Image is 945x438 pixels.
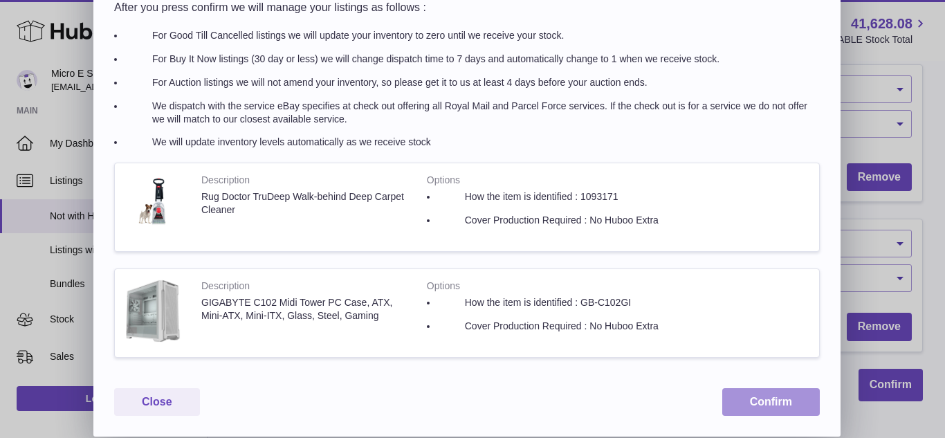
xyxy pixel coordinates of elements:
[437,190,682,203] li: How the item is identified : 1093171
[427,174,682,190] strong: Options
[125,136,820,149] li: We will update inventory levels automatically as we receive stock
[125,53,820,66] li: For Buy It Now listings (30 day or less) we will change dispatch time to 7 days and automatically...
[437,296,682,309] li: How the item is identified : GB-C102GI
[427,280,682,296] strong: Options
[437,214,682,227] li: Cover Production Required : No Huboo Extra
[191,163,416,251] td: Rug Doctor TruDeep Walk-behind Deep Carpet Cleaner
[722,388,820,417] button: Confirm
[437,320,682,333] li: Cover Production Required : No Huboo Extra
[125,174,181,229] img: $_12.JPG
[114,388,200,417] button: Close
[201,174,406,190] strong: Description
[125,280,181,343] img: $_57.JPG
[125,29,820,42] li: For Good Till Cancelled listings we will update your inventory to zero until we receive your stock.
[125,100,820,126] li: We dispatch with the service eBay specifies at check out offering all Royal Mail and Parcel Force...
[201,280,406,296] strong: Description
[125,76,820,89] li: For Auction listings we will not amend your inventory, so please get it to us at least 4 days bef...
[191,269,416,357] td: GIGABYTE C102 Midi Tower PC Case, ATX, Mini-ATX, Mini-ITX, Glass, Steel, Gaming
